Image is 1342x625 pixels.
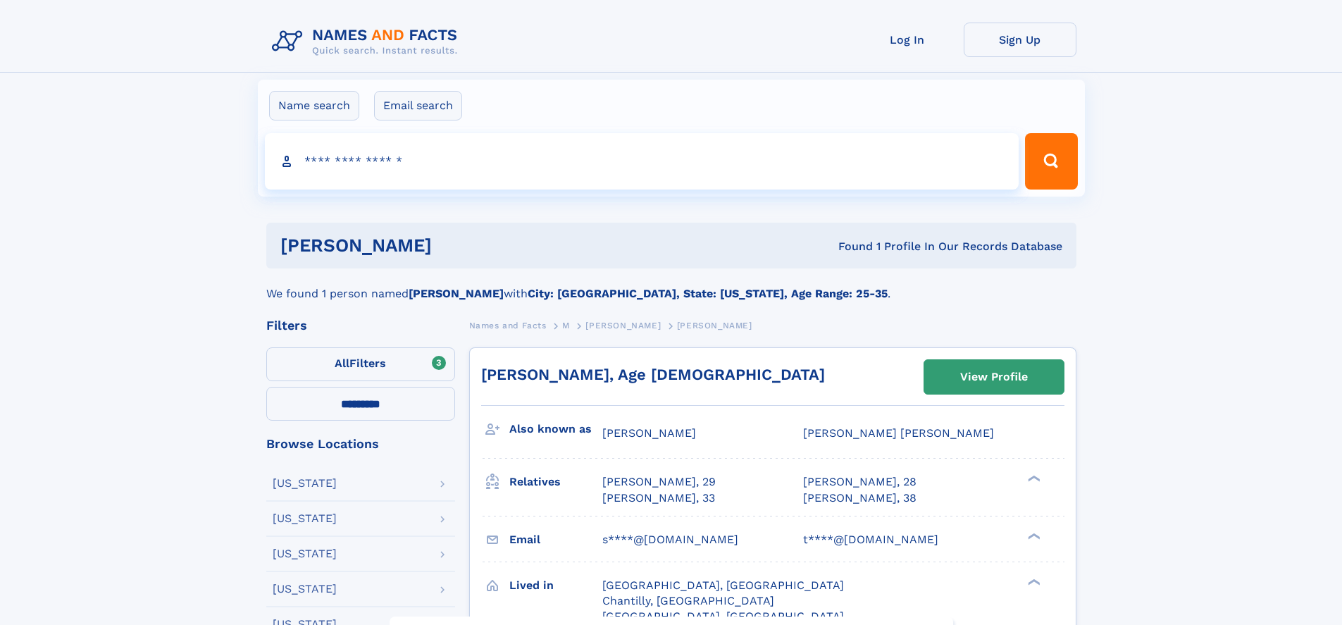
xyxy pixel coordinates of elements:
[528,287,888,300] b: City: [GEOGRAPHIC_DATA], State: [US_STATE], Age Range: 25-35
[803,426,994,440] span: [PERSON_NAME] [PERSON_NAME]
[266,268,1076,302] div: We found 1 person named with .
[803,474,917,490] a: [PERSON_NAME], 28
[585,321,661,330] span: [PERSON_NAME]
[960,361,1028,393] div: View Profile
[602,594,774,607] span: Chantilly, [GEOGRAPHIC_DATA]
[509,528,602,552] h3: Email
[273,513,337,524] div: [US_STATE]
[335,357,349,370] span: All
[409,287,504,300] b: [PERSON_NAME]
[269,91,359,120] label: Name search
[509,470,602,494] h3: Relatives
[677,321,752,330] span: [PERSON_NAME]
[509,417,602,441] h3: Also known as
[1025,133,1077,190] button: Search Button
[602,474,716,490] a: [PERSON_NAME], 29
[602,426,696,440] span: [PERSON_NAME]
[266,23,469,61] img: Logo Names and Facts
[585,316,661,334] a: [PERSON_NAME]
[273,478,337,489] div: [US_STATE]
[469,316,547,334] a: Names and Facts
[265,133,1019,190] input: search input
[602,609,844,623] span: [GEOGRAPHIC_DATA], [GEOGRAPHIC_DATA]
[562,316,570,334] a: M
[602,490,715,506] a: [PERSON_NAME], 33
[266,319,455,332] div: Filters
[803,490,917,506] a: [PERSON_NAME], 38
[635,239,1062,254] div: Found 1 Profile In Our Records Database
[851,23,964,57] a: Log In
[273,583,337,595] div: [US_STATE]
[1024,531,1041,540] div: ❯
[266,347,455,381] label: Filters
[602,578,844,592] span: [GEOGRAPHIC_DATA], [GEOGRAPHIC_DATA]
[374,91,462,120] label: Email search
[1024,577,1041,586] div: ❯
[1024,474,1041,483] div: ❯
[266,438,455,450] div: Browse Locations
[924,360,1064,394] a: View Profile
[273,548,337,559] div: [US_STATE]
[481,366,825,383] a: [PERSON_NAME], Age [DEMOGRAPHIC_DATA]
[509,574,602,598] h3: Lived in
[562,321,570,330] span: M
[280,237,635,254] h1: [PERSON_NAME]
[964,23,1076,57] a: Sign Up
